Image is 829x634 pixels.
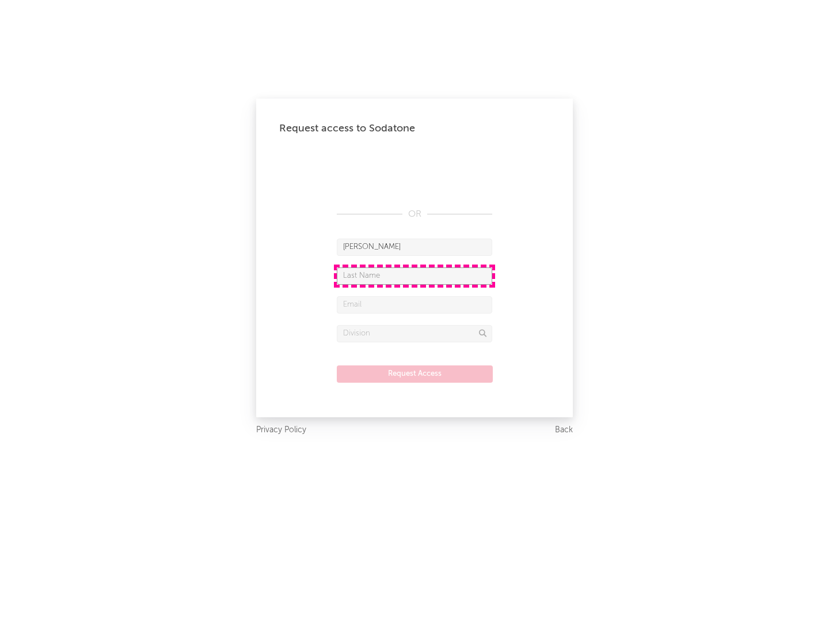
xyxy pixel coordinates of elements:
input: Email [337,296,492,314]
div: OR [337,207,492,221]
button: Request Access [337,365,493,383]
a: Privacy Policy [256,423,306,437]
input: Division [337,325,492,342]
input: First Name [337,239,492,256]
input: Last Name [337,267,492,285]
a: Back [555,423,573,437]
div: Request access to Sodatone [279,122,550,135]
